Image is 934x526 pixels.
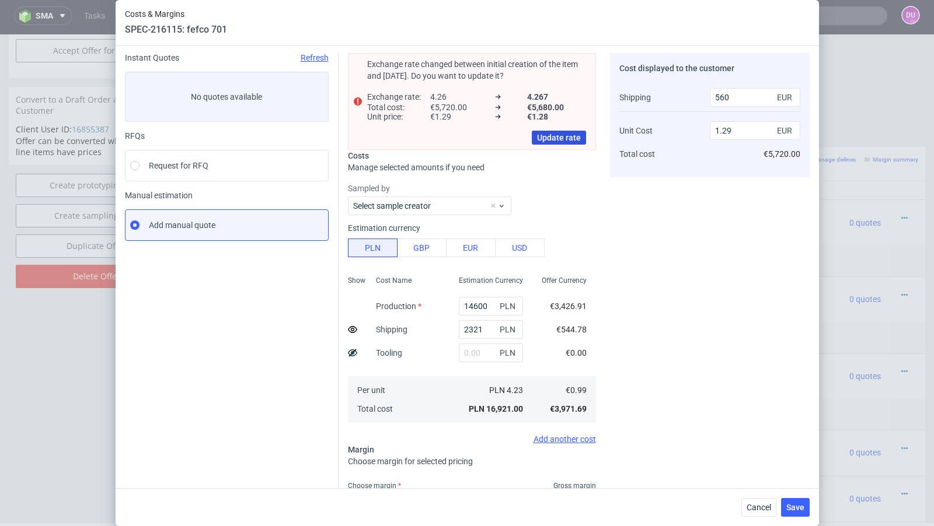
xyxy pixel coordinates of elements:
td: €0.00 [649,395,713,441]
span: Request for RFQ [149,160,208,171]
th: Name [357,146,492,166]
label: Choose margin [348,482,401,490]
span: PLN [497,321,521,338]
span: Offer Currency [542,276,587,285]
td: €650.00 [649,319,713,364]
td: €5,400.00 [585,242,649,287]
label: Select sample creator [353,201,431,211]
td: 4000 [492,441,530,487]
span: SPEC- 216116 [398,326,441,335]
span: Source: [362,427,410,435]
a: CBHN-2 [385,472,410,481]
input: Save [482,75,545,87]
th: Design [193,146,296,166]
span: Unit price : [367,112,426,121]
button: PLN [348,239,398,257]
input: 0.00 [459,343,523,362]
span: €5,720.00 [764,149,800,159]
span: €3,426.91 [550,301,587,311]
span: Refresh [301,53,329,62]
span: Update rate [537,134,581,142]
span: Per unit [357,385,385,395]
a: CBHN-1 [385,197,410,205]
td: €420.00 [530,220,585,242]
span: €544.78 [556,325,587,334]
td: €1.00 [530,441,585,487]
span: Gross margin [553,481,596,490]
div: Custom • Custom [362,170,487,206]
span: Fefco 0472 [362,401,403,413]
span: Cost displayed to the customer [619,64,734,73]
p: Client User ID: [16,89,177,101]
img: ico-item-custom-a8f9c3db6a5631ce2f509e228e8b95abde266dc4376634de7b166047de09ff05.png [204,174,263,203]
span: fefco 701 [362,247,396,259]
span: Sent [781,185,800,194]
td: €3,000.00 [585,395,649,441]
span: Estimation Currency [459,276,523,285]
span: Manual estimation [125,191,329,200]
strong: 770135 [308,303,336,313]
button: Force CRM resync [200,75,320,87]
th: Quant. [492,146,530,166]
a: Duplicate Offer [16,200,177,223]
td: €650.00 [585,374,649,395]
span: SPEC- 216117 [405,402,447,412]
td: €0.00 [649,441,713,487]
td: €5,800.00 [585,319,649,364]
td: €4,000.00 [713,441,776,487]
span: Cost Name [376,276,412,285]
td: 3000 [492,165,530,211]
td: Duplicate of (Offer ID) [200,46,337,73]
td: 1 [492,220,530,242]
span: Source: [362,273,410,281]
div: Offer can be converted when all offer line items have prices [9,89,184,131]
div: RFQs [125,131,329,141]
span: Source: [362,197,410,205]
span: Show [348,276,365,285]
a: CBHN-2 [385,427,410,435]
input: 0.00 [710,88,800,107]
td: €560.00 [649,242,713,287]
span: Dependencies [198,215,235,221]
span: €5,720.00 [430,103,489,112]
td: €4,000.00 [585,441,649,487]
small: Add other item [743,122,789,128]
span: Costs [348,151,369,160]
a: Create prototyping offer [16,139,177,163]
span: Add manual quote [149,219,215,231]
small: Add line item from VMA [596,122,667,128]
td: €3,000.00 [713,395,776,441]
span: Sent [781,261,800,271]
span: Dependencies [198,291,235,297]
span: Offer [200,124,219,134]
input: Delete Offer [16,230,177,254]
strong: 770128 [301,413,329,423]
span: hidden [781,461,807,470]
span: Total cost [619,149,655,159]
button: Cancel [741,498,776,517]
th: Status [776,146,829,166]
button: Accept Offer for Client [16,5,177,28]
span: Total cost [357,404,393,413]
span: Manage selected amounts if you need [348,163,485,172]
span: EUR [775,122,798,139]
span: 0 quotes [849,337,881,346]
div: 4.26 [367,91,586,103]
td: €1.16 [530,319,585,364]
div: Add another cost [348,434,596,444]
span: PLN 16,921.00 [469,404,523,413]
span: hidden [781,415,807,424]
label: Shipping [376,325,407,334]
td: €420.00 [649,165,713,211]
span: 0 quotes [849,184,881,193]
div: Serwach • Custom [362,446,487,482]
span: fefco 701 [362,171,396,183]
label: Estimation currency [348,223,420,233]
span: PLN 4.23 [489,385,523,395]
button: Update rate [532,131,586,145]
span: EUR [775,89,798,106]
span: Total cost : [367,103,426,112]
span: Source: [362,350,410,358]
th: Unit Price [530,146,585,166]
span: SPEC- 216114 [398,173,441,182]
